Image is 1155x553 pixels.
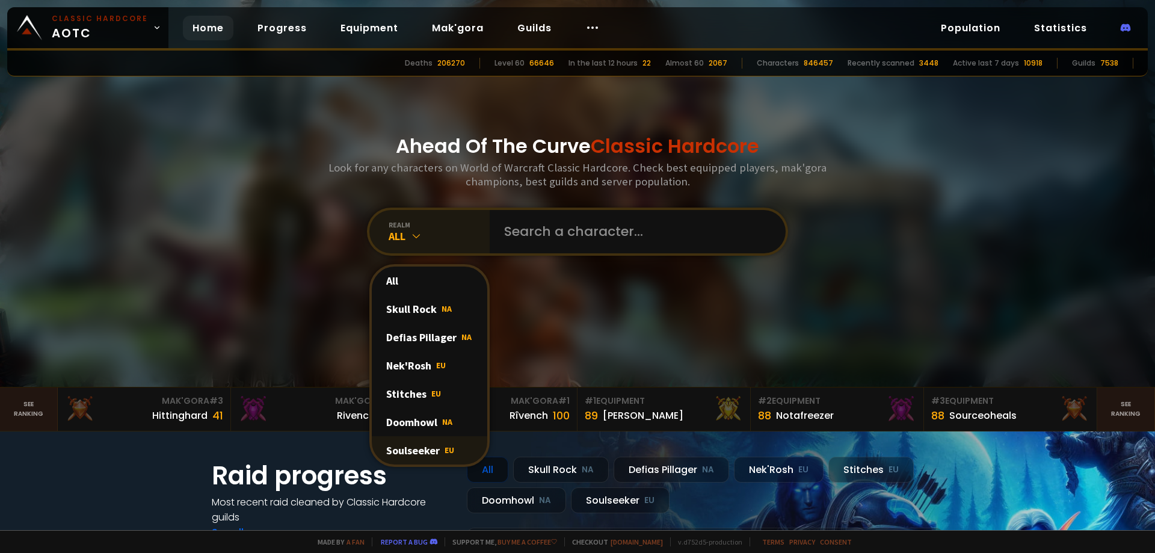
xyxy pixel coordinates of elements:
[442,303,452,314] span: NA
[931,395,1089,407] div: Equipment
[346,537,365,546] a: a fan
[7,7,168,48] a: Classic HardcoreAOTC
[919,58,938,69] div: 3448
[924,388,1097,431] a: #3Equipment88Sourceoheals
[372,380,487,408] div: Stitches
[762,537,784,546] a: Terms
[702,464,714,476] small: NA
[1024,58,1043,69] div: 10918
[931,16,1010,40] a: Population
[212,407,223,424] div: 41
[603,408,683,423] div: [PERSON_NAME]
[389,229,490,243] div: All
[389,220,490,229] div: realm
[461,332,472,342] span: NA
[248,16,316,40] a: Progress
[585,407,598,424] div: 89
[828,457,914,483] div: Stitches
[577,388,751,431] a: #1Equipment89[PERSON_NAME]
[436,360,446,371] span: EU
[848,58,914,69] div: Recently scanned
[789,537,815,546] a: Privacy
[539,495,551,507] small: NA
[411,395,570,407] div: Mak'Gora
[445,445,454,456] span: EU
[582,464,594,476] small: NA
[372,436,487,465] div: Soulseeker
[889,464,899,476] small: EU
[734,457,824,483] div: Nek'Rosh
[591,132,759,159] span: Classic Hardcore
[568,58,638,69] div: In the last 12 hours
[798,464,808,476] small: EU
[494,58,525,69] div: Level 60
[553,407,570,424] div: 100
[372,295,487,323] div: Skull Rock
[614,457,729,483] div: Defias Pillager
[571,487,670,513] div: Soulseeker
[372,267,487,295] div: All
[52,13,148,42] span: AOTC
[442,416,452,427] span: NA
[709,58,727,69] div: 2067
[497,537,557,546] a: Buy me a coffee
[758,395,916,407] div: Equipment
[751,388,924,431] a: #2Equipment88Notafreezer
[1024,16,1097,40] a: Statistics
[431,388,441,399] span: EU
[209,395,223,407] span: # 3
[324,161,831,188] h3: Look for any characters on World of Warcraft Classic Hardcore. Check best equipped players, mak'g...
[558,395,570,407] span: # 1
[381,537,428,546] a: Report a bug
[757,58,799,69] div: Characters
[212,457,452,495] h1: Raid progress
[931,407,944,424] div: 88
[642,58,651,69] div: 22
[310,537,365,546] span: Made by
[467,457,508,483] div: All
[1097,388,1155,431] a: Seeranking
[931,395,945,407] span: # 3
[497,210,771,253] input: Search a character...
[585,395,743,407] div: Equipment
[52,13,148,24] small: Classic Hardcore
[372,408,487,436] div: Doomhowl
[437,58,465,69] div: 206270
[820,537,852,546] a: Consent
[949,408,1017,423] div: Sourceoheals
[58,388,231,431] a: Mak'Gora#3Hittinghard41
[152,408,208,423] div: Hittinghard
[337,408,375,423] div: Rivench
[510,408,548,423] div: Rîvench
[611,537,663,546] a: [DOMAIN_NAME]
[445,537,557,546] span: Support me,
[231,388,404,431] a: Mak'Gora#2Rivench100
[467,487,566,513] div: Doomhowl
[665,58,704,69] div: Almost 60
[758,395,772,407] span: # 2
[238,395,396,407] div: Mak'Gora
[372,323,487,351] div: Defias Pillager
[405,58,433,69] div: Deaths
[331,16,408,40] a: Equipment
[183,16,233,40] a: Home
[422,16,493,40] a: Mak'gora
[529,58,554,69] div: 66646
[585,395,596,407] span: # 1
[1100,58,1118,69] div: 7538
[1072,58,1095,69] div: Guilds
[776,408,834,423] div: Notafreezer
[670,537,742,546] span: v. d752d5 - production
[953,58,1019,69] div: Active last 7 days
[372,351,487,380] div: Nek'Rosh
[644,495,654,507] small: EU
[396,132,759,161] h1: Ahead Of The Curve
[564,537,663,546] span: Checkout
[404,388,577,431] a: Mak'Gora#1Rîvench100
[513,457,609,483] div: Skull Rock
[212,525,290,539] a: See all progress
[804,58,833,69] div: 846457
[212,495,452,525] h4: Most recent raid cleaned by Classic Hardcore guilds
[508,16,561,40] a: Guilds
[758,407,771,424] div: 88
